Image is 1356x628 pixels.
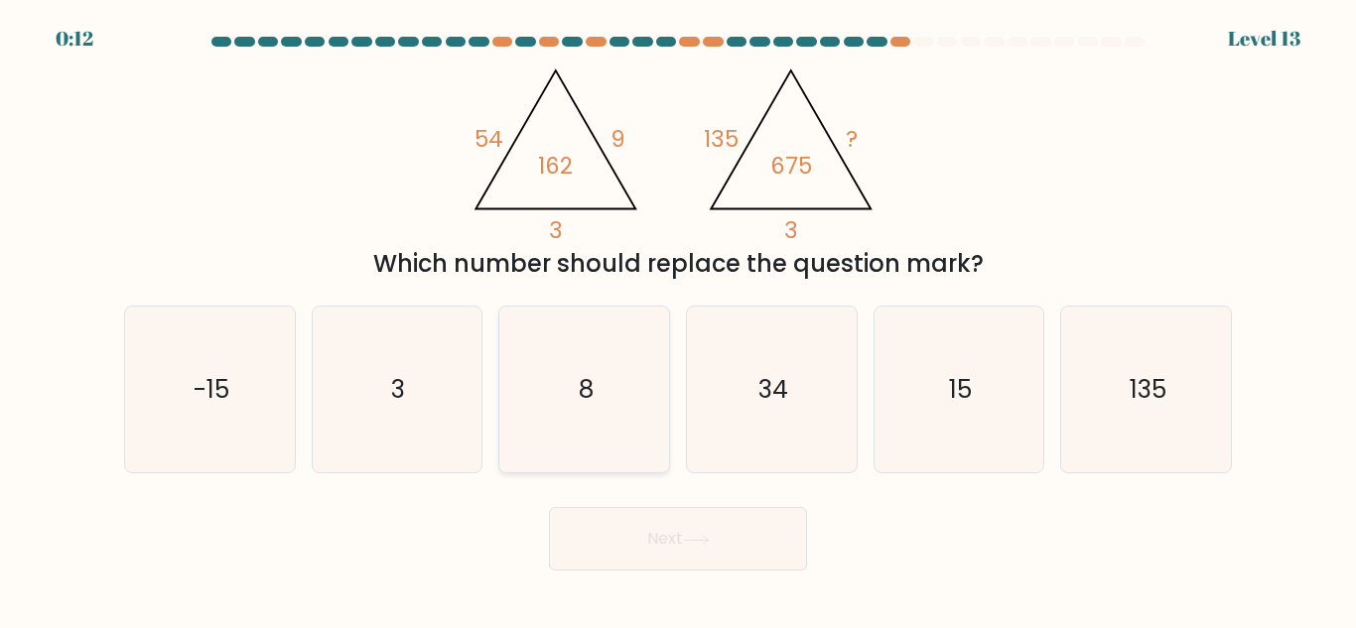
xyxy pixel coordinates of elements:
[1130,372,1166,407] text: 135
[1228,24,1300,54] div: Level 13
[56,24,93,54] div: 0:12
[846,123,858,155] tspan: ?
[949,372,972,407] text: 15
[136,246,1220,282] div: Which number should replace the question mark?
[538,150,573,182] tspan: 162
[549,507,807,570] button: Next
[474,123,502,155] tspan: 54
[610,123,625,155] tspan: 9
[704,123,739,155] tspan: 135
[758,372,788,407] text: 34
[770,150,812,182] tspan: 675
[549,214,563,246] tspan: 3
[784,214,798,246] tspan: 3
[579,372,594,407] text: 8
[194,372,229,407] text: -15
[392,372,406,407] text: 3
